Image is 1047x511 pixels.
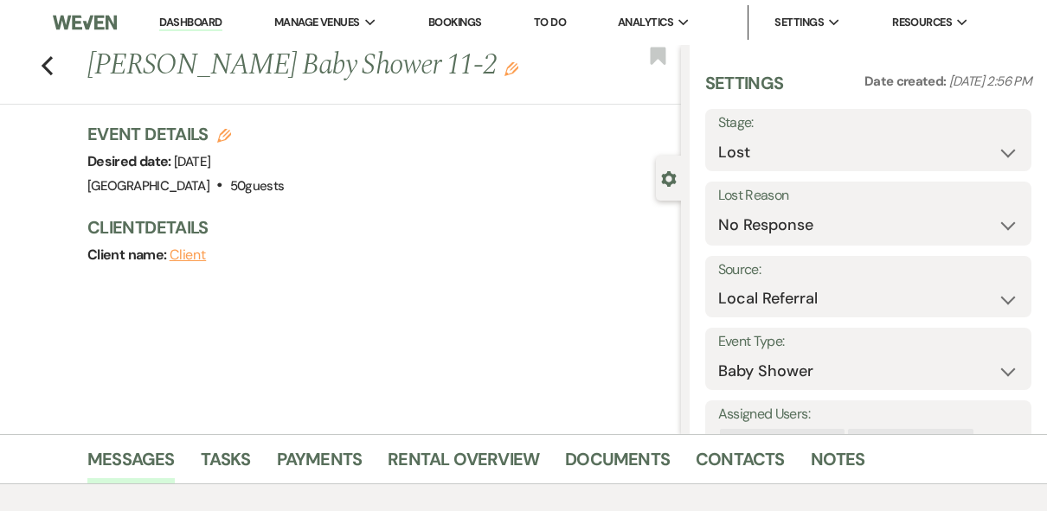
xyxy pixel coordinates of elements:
[87,445,175,483] a: Messages
[174,153,210,170] span: [DATE]
[428,15,482,29] a: Bookings
[718,402,1019,427] label: Assigned Users:
[718,258,1019,283] label: Source:
[949,73,1031,90] span: [DATE] 2:56 PM
[87,215,664,240] h3: Client Details
[705,71,784,109] h3: Settings
[892,14,952,31] span: Resources
[504,61,518,76] button: Edit
[170,248,207,262] button: Client
[811,445,865,483] a: Notes
[618,14,673,31] span: Analytics
[87,152,174,170] span: Desired date:
[87,246,170,264] span: Client name:
[848,429,954,454] div: [PERSON_NAME]
[87,122,284,146] h3: Event Details
[87,177,209,195] span: [GEOGRAPHIC_DATA]
[864,73,949,90] span: Date created:
[230,177,285,195] span: 50 guests
[274,14,360,31] span: Manage Venues
[718,329,1019,355] label: Event Type:
[720,429,826,454] div: [PERSON_NAME]
[53,4,117,41] img: Weven Logo
[201,445,251,483] a: Tasks
[534,15,566,29] a: To Do
[87,45,555,86] h1: [PERSON_NAME] Baby Shower 11-2
[661,169,677,186] button: Close lead details
[718,111,1019,136] label: Stage:
[277,445,363,483] a: Payments
[388,445,539,483] a: Rental Overview
[774,14,824,31] span: Settings
[718,183,1019,208] label: Lost Reason
[565,445,670,483] a: Documents
[696,445,785,483] a: Contacts
[159,15,222,31] a: Dashboard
